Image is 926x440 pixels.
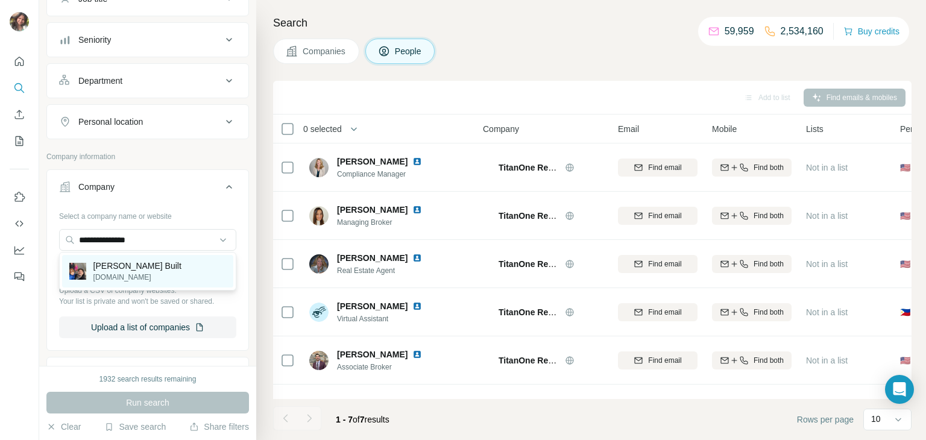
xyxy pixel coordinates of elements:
[10,12,29,31] img: Avatar
[10,186,29,208] button: Use Surfe on LinkedIn
[78,75,122,87] div: Department
[618,351,698,369] button: Find email
[900,210,910,222] span: 🇺🇸
[46,151,249,162] p: Company information
[10,51,29,72] button: Quick start
[412,253,422,263] img: LinkedIn logo
[337,362,436,372] span: Associate Broker
[337,156,408,168] span: [PERSON_NAME]
[618,207,698,225] button: Find email
[412,157,422,166] img: LinkedIn logo
[806,211,848,221] span: Not in a list
[885,375,914,404] div: Open Intercom Messenger
[412,398,422,407] img: LinkedIn logo
[69,263,86,280] img: Marian Built
[900,354,910,366] span: 🇺🇸
[648,210,681,221] span: Find email
[843,23,899,40] button: Buy credits
[336,415,353,424] span: 1 - 7
[900,162,910,174] span: 🇺🇸
[483,166,493,169] img: Logo of TitanOne Realty Group
[499,307,590,317] span: TitanOne Realty Group
[483,214,493,217] img: Logo of TitanOne Realty Group
[10,213,29,234] button: Use Surfe API
[900,258,910,270] span: 🇺🇸
[754,307,784,318] span: Find both
[806,356,848,365] span: Not in a list
[618,303,698,321] button: Find email
[754,162,784,173] span: Find both
[59,285,236,296] p: Upload a CSV of company websites.
[353,415,360,424] span: of
[104,421,166,433] button: Save search
[10,77,29,99] button: Search
[483,262,493,265] img: Logo of TitanOne Realty Group
[47,360,248,389] button: Industry
[499,211,590,221] span: TitanOne Realty Group
[47,172,248,206] button: Company
[754,210,784,221] span: Find both
[806,123,824,135] span: Lists
[309,399,329,418] img: Avatar
[189,421,249,433] button: Share filters
[78,34,111,46] div: Seniority
[806,307,848,317] span: Not in a list
[59,316,236,338] button: Upload a list of companies
[59,206,236,222] div: Select a company name or website
[712,123,737,135] span: Mobile
[483,123,519,135] span: Company
[483,359,493,362] img: Logo of TitanOne Realty Group
[337,169,436,180] span: Compliance Manager
[309,254,329,274] img: Avatar
[754,259,784,269] span: Find both
[337,348,408,360] span: [PERSON_NAME]
[309,351,329,370] img: Avatar
[712,207,792,225] button: Find both
[337,313,436,324] span: Virtual Assistant
[303,123,342,135] span: 0 selected
[47,107,248,136] button: Personal location
[499,163,590,172] span: TitanOne Realty Group
[47,66,248,95] button: Department
[781,24,824,39] p: 2,534,160
[618,123,639,135] span: Email
[93,260,181,272] p: [PERSON_NAME] Built
[499,356,590,365] span: TitanOne Realty Group
[412,350,422,359] img: LinkedIn logo
[483,310,493,313] img: Logo of TitanOne Realty Group
[309,158,329,177] img: Avatar
[337,397,408,409] span: [PERSON_NAME]
[10,104,29,125] button: Enrich CSV
[412,205,422,215] img: LinkedIn logo
[93,272,181,283] p: [DOMAIN_NAME]
[78,181,115,193] div: Company
[46,421,81,433] button: Clear
[337,265,436,276] span: Real Estate Agent
[336,415,389,424] span: results
[806,259,848,269] span: Not in a list
[10,130,29,152] button: My lists
[309,303,329,322] img: Avatar
[725,24,754,39] p: 59,959
[499,259,590,269] span: TitanOne Realty Group
[309,206,329,225] img: Avatar
[648,355,681,366] span: Find email
[337,252,408,264] span: [PERSON_NAME]
[10,266,29,288] button: Feedback
[712,351,792,369] button: Find both
[754,355,784,366] span: Find both
[648,162,681,173] span: Find email
[797,413,854,426] span: Rows per page
[337,204,408,216] span: [PERSON_NAME]
[712,255,792,273] button: Find both
[395,45,423,57] span: People
[337,217,436,228] span: Managing Broker
[712,159,792,177] button: Find both
[648,307,681,318] span: Find email
[78,116,143,128] div: Personal location
[337,300,408,312] span: [PERSON_NAME]
[99,374,197,385] div: 1932 search results remaining
[303,45,347,57] span: Companies
[871,413,881,425] p: 10
[648,259,681,269] span: Find email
